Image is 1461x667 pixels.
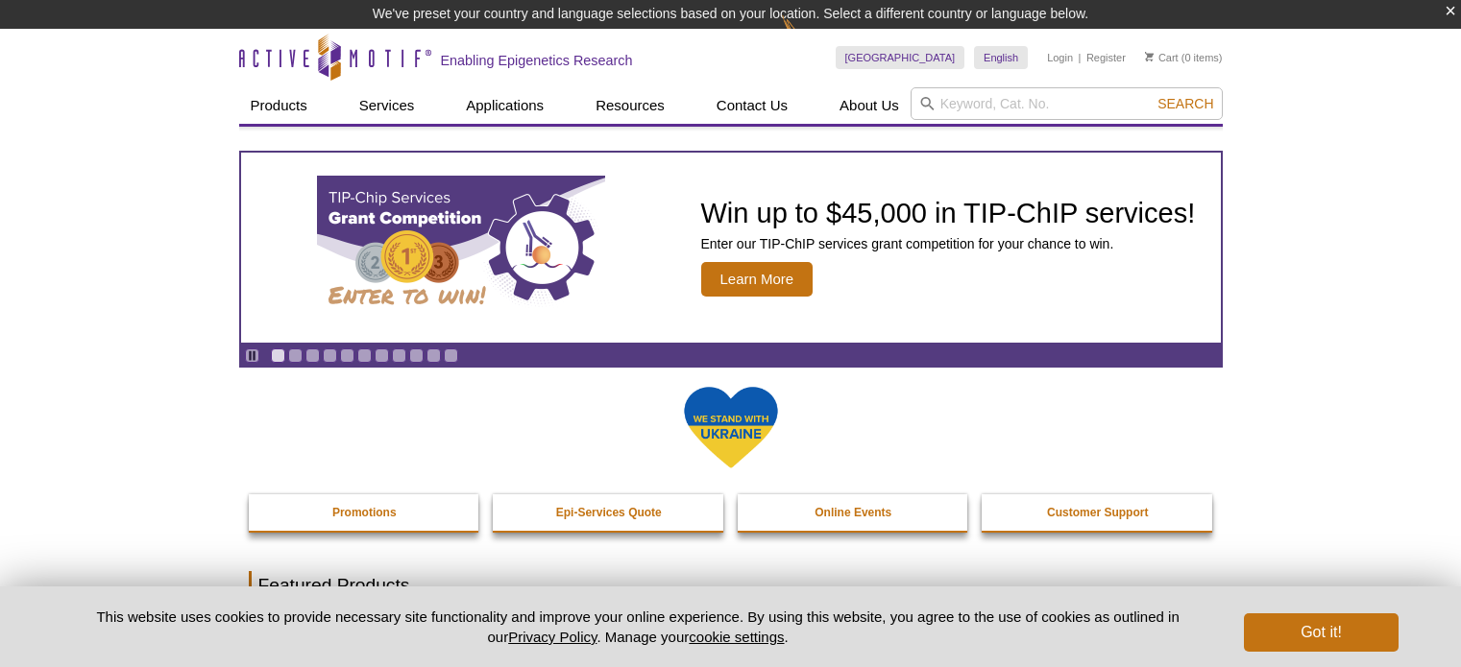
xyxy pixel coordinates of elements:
[1152,95,1219,112] button: Search
[556,506,662,519] strong: Epi-Services Quote
[584,87,676,124] a: Resources
[444,348,458,363] a: Go to slide 11
[1145,52,1154,61] img: Your Cart
[836,46,965,69] a: [GEOGRAPHIC_DATA]
[701,199,1196,227] h2: Win up to $45,000 in TIP-ChIP services!
[332,506,397,519] strong: Promotions
[317,176,605,320] img: TIP-ChIP Services Grant Competition
[357,348,372,363] a: Go to slide 6
[701,235,1196,252] p: Enter our TIP-ChIP services grant competition for your chance to win.
[241,153,1221,343] article: TIP-ChIP Services Grant Competition
[738,494,970,531] a: Online Events
[982,494,1214,531] a: Customer Support
[1079,46,1082,69] li: |
[974,46,1028,69] a: English
[1157,96,1213,111] span: Search
[683,385,779,470] img: We Stand With Ukraine
[493,494,725,531] a: Epi-Services Quote
[1145,51,1179,64] a: Cart
[305,348,320,363] a: Go to slide 3
[911,87,1223,120] input: Keyword, Cat. No.
[392,348,406,363] a: Go to slide 8
[348,87,426,124] a: Services
[1145,46,1223,69] li: (0 items)
[454,87,555,124] a: Applications
[323,348,337,363] a: Go to slide 4
[815,506,891,519] strong: Online Events
[1086,51,1126,64] a: Register
[340,348,354,363] a: Go to slide 5
[409,348,424,363] a: Go to slide 9
[426,348,441,363] a: Go to slide 10
[828,87,911,124] a: About Us
[782,14,833,60] img: Change Here
[245,348,259,363] a: Toggle autoplay
[689,629,784,645] button: cookie settings
[1047,506,1148,519] strong: Customer Support
[249,494,481,531] a: Promotions
[249,571,1213,600] h2: Featured Products
[1244,613,1398,652] button: Got it!
[441,52,633,69] h2: Enabling Epigenetics Research
[63,607,1213,647] p: This website uses cookies to provide necessary site functionality and improve your online experie...
[375,348,389,363] a: Go to slide 7
[1047,51,1073,64] a: Login
[508,629,597,645] a: Privacy Policy
[239,87,319,124] a: Products
[701,262,814,297] span: Learn More
[241,153,1221,343] a: TIP-ChIP Services Grant Competition Win up to $45,000 in TIP-ChIP services! Enter our TIP-ChIP se...
[271,348,285,363] a: Go to slide 1
[288,348,303,363] a: Go to slide 2
[705,87,799,124] a: Contact Us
